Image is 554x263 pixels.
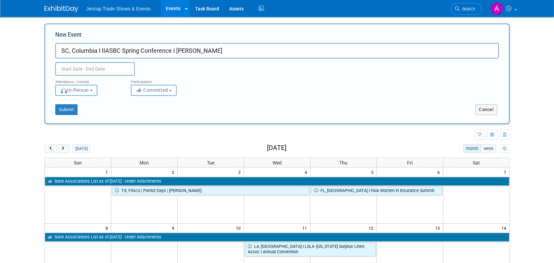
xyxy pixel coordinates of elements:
span: 12 [368,224,376,232]
label: New Event [55,31,82,41]
span: 10 [235,224,244,232]
span: Tue [207,160,214,165]
i: Personalize Calendar [502,147,506,151]
a: State Associations List as of [DATE] - Under Attachments [45,233,509,241]
span: 8 [105,224,111,232]
span: Wed [272,160,281,165]
div: Participation: [131,76,196,84]
button: Submit [55,104,78,115]
span: 11 [302,224,310,232]
span: 5 [370,168,376,176]
a: FL, [GEOGRAPHIC_DATA] I FAIA Women in Insurance Summit [311,186,442,195]
a: LA, [GEOGRAPHIC_DATA] I LSLA -[US_STATE] Surplus Lines Assoc I Annual Convention [245,242,376,256]
button: prev [44,144,57,153]
input: Name of Trade Show / Conference [55,43,499,59]
button: myCustomButton [499,144,510,153]
span: 13 [434,224,443,232]
button: next [57,144,69,153]
button: month [463,144,481,153]
span: 9 [171,224,177,232]
span: Fri [407,160,412,165]
div: Attendance / Format: [55,76,121,84]
span: 7 [503,168,509,176]
span: Sun [74,160,82,165]
button: In-Person [55,85,97,96]
h2: [DATE] [267,144,286,152]
input: Start Date - End Date [55,62,135,76]
span: Sat [472,160,480,165]
button: Cancel [475,104,497,115]
span: Jencap Trade Shows & Events [86,6,151,11]
button: Committed [131,85,177,96]
span: Mon [140,160,149,165]
span: 4 [304,168,310,176]
img: Allison Sharpe [490,2,503,15]
span: 2 [171,168,177,176]
span: 6 [437,168,443,176]
button: week [481,144,496,153]
button: [DATE] [72,144,90,153]
img: ExhibitDay [44,6,78,12]
span: Thu [339,160,347,165]
span: 3 [238,168,244,176]
span: 14 [501,224,509,232]
a: Search [451,3,482,15]
span: In-Person [60,87,89,93]
a: TX, Frisco | Patriot Days | [PERSON_NAME] [112,186,309,195]
span: Search [460,6,475,11]
span: Committed [135,87,168,93]
a: State Associations List as of [DATE] - Under Attachments [45,177,509,186]
span: 1 [105,168,111,176]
